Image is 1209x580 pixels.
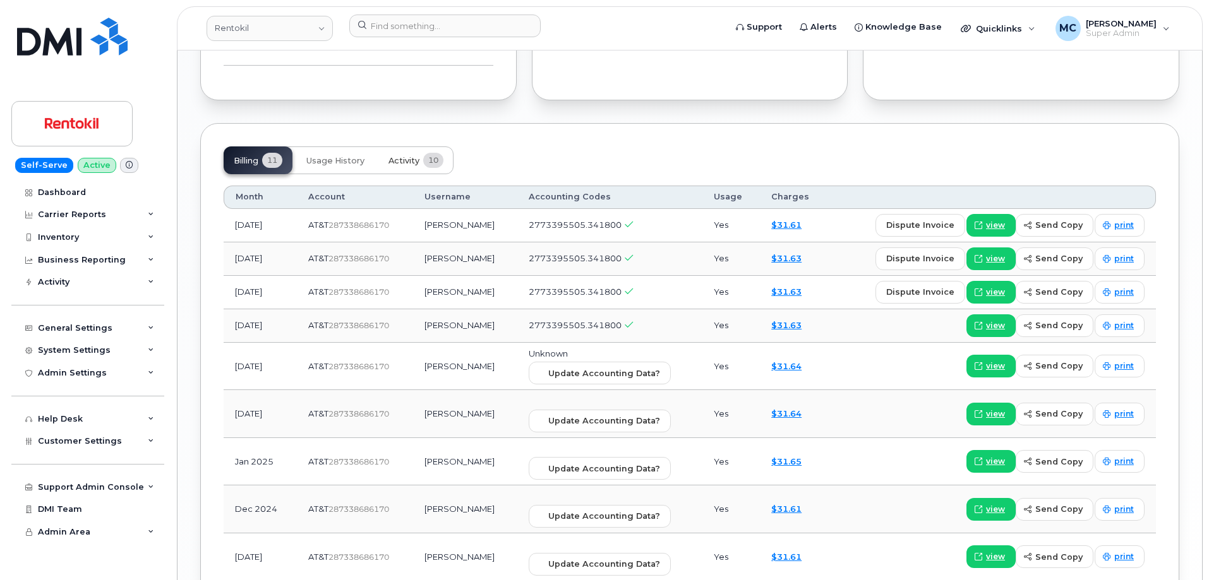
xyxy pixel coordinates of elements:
[886,286,954,298] span: dispute invoice
[1047,16,1179,41] div: Marty Courter
[1035,503,1083,515] span: send copy
[529,553,671,576] button: Update Accounting Data?
[308,552,328,562] span: AT&T
[413,276,517,309] td: [PERSON_NAME]
[413,438,517,486] td: [PERSON_NAME]
[1016,450,1093,473] button: send copy
[771,253,802,263] a: $31.63
[702,186,760,208] th: Usage
[328,409,389,418] span: 287338686170
[308,408,328,418] span: AT&T
[886,252,954,264] span: dispute invoice
[328,321,389,330] span: 287338686170
[1016,314,1093,337] button: send copy
[529,505,671,528] button: Update Accounting Data?
[224,276,297,309] td: [DATE]
[297,186,413,208] th: Account
[986,253,1005,264] span: view
[702,209,760,242] td: Yes
[791,15,846,40] a: Alerts
[1095,450,1145,473] a: print
[846,15,951,40] a: Knowledge Base
[966,450,1016,473] a: view
[529,253,622,263] span: 2773395505.341800
[886,219,954,231] span: dispute invoice
[966,403,1016,425] a: view
[1095,247,1145,270] a: print
[224,438,297,486] td: Jan 2025
[986,287,1005,298] span: view
[1095,214,1145,237] a: print
[306,156,364,166] span: Usage History
[529,362,671,384] button: Update Accounting Data?
[966,247,1016,270] a: view
[328,220,389,230] span: 287338686170
[966,545,1016,568] a: view
[747,21,782,33] span: Support
[224,242,297,276] td: [DATE]
[1095,281,1145,304] a: print
[1154,525,1200,571] iframe: Messenger Launcher
[702,343,760,391] td: Yes
[875,281,965,304] button: dispute invoice
[1114,220,1134,231] span: print
[308,320,328,330] span: AT&T
[548,367,660,379] span: Update Accounting Data?
[413,242,517,276] td: [PERSON_NAME]
[548,415,660,427] span: Update Accounting Data?
[308,287,328,297] span: AT&T
[771,220,802,230] a: $31.61
[986,408,1005,420] span: view
[1016,281,1093,304] button: send copy
[349,15,541,37] input: Find something...
[1114,320,1134,331] span: print
[1035,252,1083,264] span: send copy
[529,287,622,297] span: 2773395505.341800
[966,281,1016,304] a: view
[423,153,443,168] span: 10
[986,360,1005,372] span: view
[224,485,297,533] td: Dec 2024
[1035,456,1083,468] span: send copy
[1035,219,1083,231] span: send copy
[529,220,622,230] span: 2773395505.341800
[771,456,802,466] a: $31.65
[771,361,802,371] a: $31.64
[771,287,802,297] a: $31.63
[1059,21,1076,36] span: MC
[224,309,297,343] td: [DATE]
[308,220,328,230] span: AT&T
[771,504,802,514] a: $31.61
[1114,253,1134,264] span: print
[224,186,297,208] th: Month
[976,23,1022,33] span: Quicklinks
[1095,355,1145,377] a: print
[224,343,297,391] td: [DATE]
[328,287,389,297] span: 287338686170
[413,309,517,343] td: [PERSON_NAME]
[328,504,389,514] span: 287338686170
[1016,545,1093,568] button: send copy
[702,485,760,533] td: Yes
[1086,28,1157,38] span: Super Admin
[986,456,1005,467] span: view
[308,253,328,263] span: AT&T
[328,552,389,562] span: 287338686170
[1035,286,1083,298] span: send copy
[966,498,1016,521] a: view
[1016,247,1093,270] button: send copy
[308,504,328,514] span: AT&T
[224,390,297,438] td: [DATE]
[517,186,702,208] th: Accounting Codes
[1016,355,1093,377] button: send copy
[810,21,837,33] span: Alerts
[328,457,389,466] span: 287338686170
[1086,18,1157,28] span: [PERSON_NAME]
[1095,314,1145,337] a: print
[1114,287,1134,298] span: print
[1095,545,1145,568] a: print
[875,214,965,237] button: dispute invoice
[986,320,1005,331] span: view
[966,214,1016,237] a: view
[1016,214,1093,237] button: send copy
